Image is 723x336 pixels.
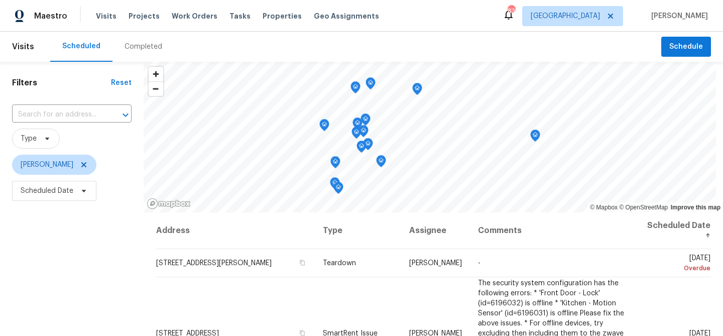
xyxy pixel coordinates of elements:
div: Completed [125,42,162,52]
div: 83 [508,6,515,16]
canvas: Map [144,62,716,212]
div: Map marker [352,118,363,133]
span: Zoom out [149,82,163,96]
button: Schedule [661,37,711,57]
th: Assignee [401,212,470,249]
span: - [478,260,480,267]
span: Scheduled Date [21,186,73,196]
span: Work Orders [172,11,217,21]
a: Improve this map [671,204,720,211]
th: Scheduled Date ↑ [637,212,711,249]
span: [STREET_ADDRESS][PERSON_NAME] [156,260,272,267]
span: [PERSON_NAME] [647,11,708,21]
div: Map marker [530,130,540,145]
span: Maestro [34,11,67,21]
th: Type [315,212,401,249]
div: Map marker [319,119,329,135]
div: Map marker [366,77,376,93]
div: Map marker [351,127,361,142]
div: Map marker [356,141,367,156]
th: Address [156,212,315,249]
div: Map marker [376,155,386,171]
div: Map marker [358,125,369,141]
span: Teardown [323,260,356,267]
div: Map marker [330,177,340,193]
span: [PERSON_NAME] [21,160,73,170]
button: Zoom out [149,81,163,96]
a: OpenStreetMap [619,204,668,211]
span: [DATE] [645,255,710,273]
div: Map marker [360,114,371,129]
span: Projects [129,11,160,21]
span: Tasks [229,13,251,20]
button: Copy Address [298,258,307,267]
div: Map marker [333,182,343,197]
span: [PERSON_NAME] [409,260,462,267]
button: Open [118,108,133,122]
span: Properties [263,11,302,21]
h1: Filters [12,78,111,88]
span: Type [21,134,37,144]
button: Zoom in [149,67,163,81]
input: Search for an address... [12,107,103,123]
span: Schedule [669,41,703,53]
th: Comments [470,212,637,249]
div: Overdue [645,263,710,273]
a: Mapbox [590,204,618,211]
span: Visits [12,36,34,58]
div: Scheduled [62,41,100,51]
span: [GEOGRAPHIC_DATA] [531,11,600,21]
div: Map marker [363,138,373,154]
div: Map marker [412,83,422,98]
div: Reset [111,78,132,88]
a: Mapbox homepage [147,198,191,209]
div: Map marker [330,156,340,172]
div: Map marker [350,81,360,97]
span: Visits [96,11,116,21]
span: Geo Assignments [314,11,379,21]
